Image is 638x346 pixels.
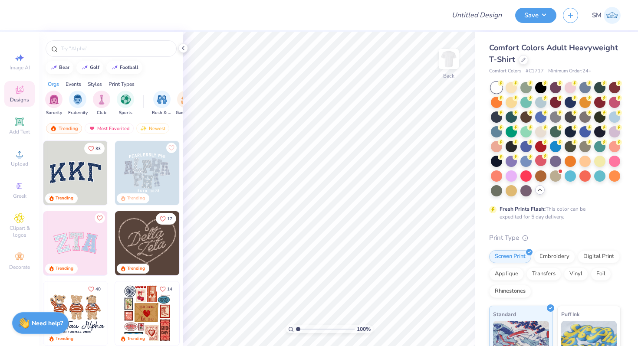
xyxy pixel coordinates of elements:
div: Print Type [489,233,621,243]
span: Upload [11,160,28,167]
div: filter for Sports [117,91,134,116]
div: Trending [56,265,73,272]
span: Rush & Bid [152,110,172,116]
div: Applique [489,268,524,281]
span: Minimum Order: 24 + [548,68,592,75]
img: Sorority Image [49,95,59,104]
span: 40 [95,287,101,291]
div: Digital Print [578,250,620,263]
div: Vinyl [564,268,588,281]
a: SM [592,7,621,24]
div: This color can be expedited for 5 day delivery. [500,205,606,221]
img: most_fav.gif [89,125,95,131]
img: Sharlize Moayedi [604,7,621,24]
span: SM [592,10,602,20]
div: Screen Print [489,250,531,263]
div: filter for Sorority [45,91,62,116]
img: b0e5e834-c177-467b-9309-b33acdc40f03 [179,281,243,346]
button: filter button [152,91,172,116]
img: a3be6b59-b000-4a72-aad0-0c575b892a6b [43,281,108,346]
span: Standard [493,310,516,319]
input: Try "Alpha" [60,44,171,53]
button: bear [46,61,73,74]
span: Greek [13,193,26,199]
img: trend_line.gif [81,65,88,70]
img: Newest.gif [140,125,147,131]
span: Comfort Colors [489,68,521,75]
span: Comfort Colors Adult Heavyweight T-Shirt [489,42,618,65]
button: filter button [93,91,110,116]
button: football [106,61,142,74]
div: Styles [88,80,102,88]
img: trend_line.gif [111,65,118,70]
button: Like [156,283,176,295]
span: Image AI [10,64,30,71]
span: Sorority [46,110,62,116]
div: golf [90,65,99,70]
div: bear [59,65,69,70]
span: Puff Ink [561,310,579,319]
span: Sports [119,110,132,116]
button: Save [515,8,556,23]
span: Game Day [176,110,196,116]
span: Fraternity [68,110,88,116]
img: Fraternity Image [73,95,82,104]
button: Like [156,213,176,225]
div: Rhinestones [489,285,531,298]
img: trending.gif [50,125,57,131]
span: 14 [167,287,172,291]
div: Trending [127,336,145,342]
div: Trending [127,265,145,272]
span: Add Text [9,128,30,135]
img: Game Day Image [181,95,191,104]
div: Back [443,72,454,80]
img: 6de2c09e-6ade-4b04-8ea6-6dac27e4729e [115,281,179,346]
span: Club [97,110,106,116]
button: Like [166,143,177,153]
div: Foil [591,268,611,281]
button: Like [84,283,105,295]
button: filter button [117,91,134,116]
input: Untitled Design [445,7,509,24]
span: Decorate [9,264,30,271]
div: football [120,65,138,70]
strong: Need help? [32,319,63,327]
span: Designs [10,96,29,103]
div: Transfers [526,268,561,281]
img: 12710c6a-dcc0-49ce-8688-7fe8d5f96fe2 [115,211,179,275]
div: Most Favorited [85,123,134,134]
img: edfb13fc-0e43-44eb-bea2-bf7fc0dd67f9 [107,141,171,205]
span: 100 % [357,325,371,333]
strong: Fresh Prints Flash: [500,206,546,212]
img: Sports Image [121,95,131,104]
button: golf [76,61,103,74]
img: Club Image [97,95,106,104]
div: filter for Club [93,91,110,116]
img: a3f22b06-4ee5-423c-930f-667ff9442f68 [179,141,243,205]
img: d12c9beb-9502-45c7-ae94-40b97fdd6040 [107,281,171,346]
span: 33 [95,147,101,151]
div: Events [66,80,81,88]
div: Trending [56,195,73,202]
img: 5a4b4175-9e88-49c8-8a23-26d96782ddc6 [115,141,179,205]
button: filter button [45,91,62,116]
button: Like [95,213,105,223]
div: filter for Fraternity [68,91,88,116]
button: filter button [68,91,88,116]
div: Newest [136,123,169,134]
div: filter for Game Day [176,91,196,116]
div: Trending [127,195,145,202]
span: 17 [167,217,172,221]
span: Clipart & logos [4,225,35,238]
div: Embroidery [534,250,575,263]
div: Orgs [48,80,59,88]
div: Trending [46,123,82,134]
img: Back [440,50,457,68]
img: trend_line.gif [50,65,57,70]
span: # C1717 [526,68,544,75]
img: 5ee11766-d822-42f5-ad4e-763472bf8dcf [107,211,171,275]
img: Rush & Bid Image [157,95,167,104]
img: ead2b24a-117b-4488-9b34-c08fd5176a7b [179,211,243,275]
button: Like [84,143,105,154]
img: 3b9aba4f-e317-4aa7-a679-c95a879539bd [43,141,108,205]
